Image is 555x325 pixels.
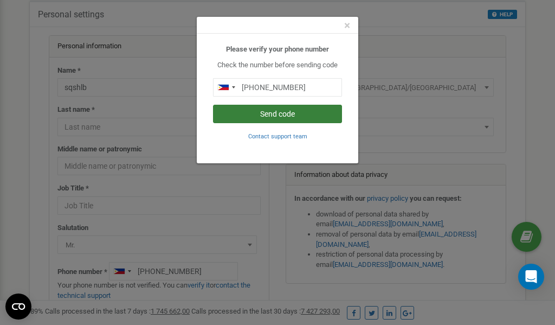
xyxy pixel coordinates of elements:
a: Contact support team [248,132,307,140]
p: Check the number before sending code [213,60,342,71]
button: Open CMP widget [5,294,31,320]
button: Close [344,20,350,31]
small: Contact support team [248,133,307,140]
input: 0905 123 4567 [213,78,342,97]
button: Send code [213,105,342,123]
span: × [344,19,350,32]
b: Please verify your phone number [226,45,329,53]
div: Telephone country code [214,79,238,96]
div: Open Intercom Messenger [518,264,544,290]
